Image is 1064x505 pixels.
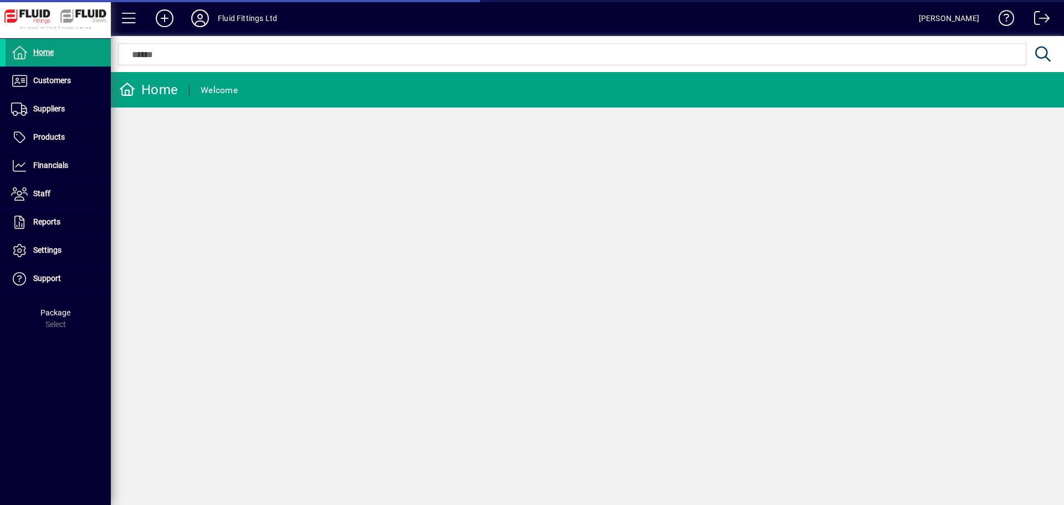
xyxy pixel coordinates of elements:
span: Suppliers [33,104,65,113]
span: Financials [33,161,68,170]
span: Settings [33,246,62,254]
span: Support [33,274,61,283]
div: Home [119,81,178,99]
a: Financials [6,152,111,180]
a: Staff [6,180,111,208]
div: Welcome [201,81,238,99]
button: Add [147,8,182,28]
span: Customers [33,76,71,85]
span: Reports [33,217,60,226]
a: Settings [6,237,111,264]
a: Suppliers [6,95,111,123]
div: [PERSON_NAME] [919,9,979,27]
a: Logout [1026,2,1050,38]
span: Package [40,308,70,317]
a: Customers [6,67,111,95]
a: Products [6,124,111,151]
a: Support [6,265,111,293]
span: Staff [33,189,50,198]
a: Knowledge Base [990,2,1015,38]
span: Products [33,132,65,141]
a: Reports [6,208,111,236]
button: Profile [182,8,218,28]
div: Fluid Fittings Ltd [218,9,277,27]
span: Home [33,48,54,57]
